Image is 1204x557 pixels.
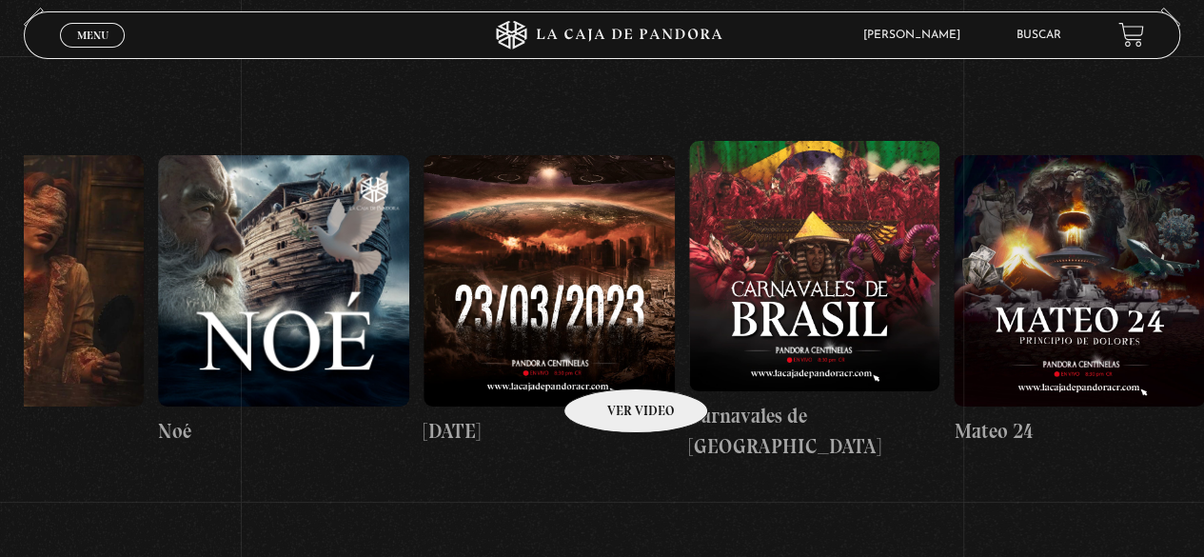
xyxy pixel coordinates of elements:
h4: Carnavales de [GEOGRAPHIC_DATA] [689,401,940,461]
a: View your shopping cart [1118,22,1144,48]
a: [DATE] [424,55,675,547]
h4: Noé [158,416,409,447]
h4: [DATE] [424,416,675,447]
button: Next [1147,8,1180,41]
a: Carnavales de [GEOGRAPHIC_DATA] [689,55,940,547]
span: Cerrar [70,45,115,58]
a: Buscar [1016,30,1061,41]
span: [PERSON_NAME] [854,30,979,41]
button: Previous [24,8,57,41]
span: Menu [77,30,109,41]
a: Noé [158,55,409,547]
